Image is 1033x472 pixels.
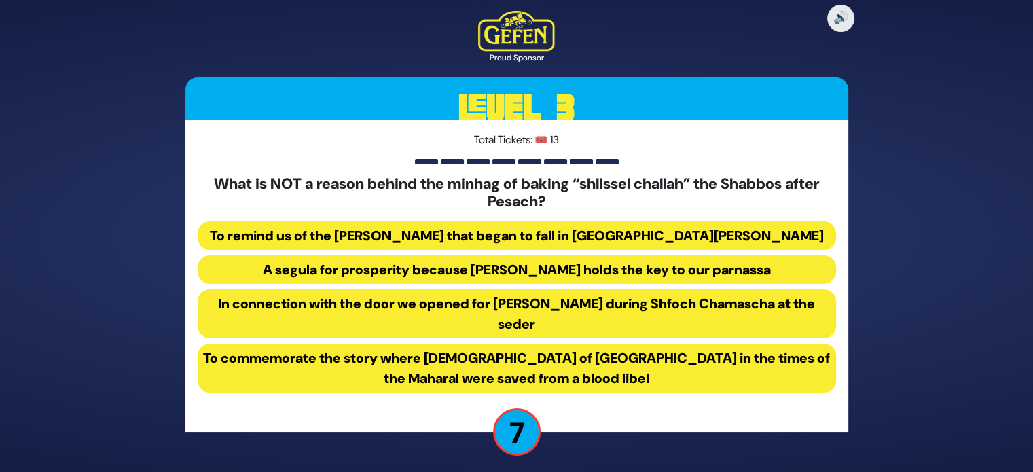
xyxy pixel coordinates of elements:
[198,132,836,148] p: Total Tickets: 🎟️ 13
[198,344,836,393] button: To commemorate the story where [DEMOGRAPHIC_DATA] of [GEOGRAPHIC_DATA] in the times of the Mahara...
[478,52,555,64] div: Proud Sponsor
[493,408,541,456] p: 7
[185,77,848,139] h3: Level 3
[478,11,555,52] img: Kedem
[198,255,836,284] button: A segula for prosperity because [PERSON_NAME] holds the key to our parnassa
[198,221,836,250] button: To remind us of the [PERSON_NAME] that began to fall in [GEOGRAPHIC_DATA][PERSON_NAME]
[198,175,836,211] h5: What is NOT a reason behind the minhag of baking “shlissel challah” the Shabbos after Pesach?
[827,5,854,32] button: 🔊
[198,289,836,338] button: In connection with the door we opened for [PERSON_NAME] during Shfoch Chamascha at the seder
